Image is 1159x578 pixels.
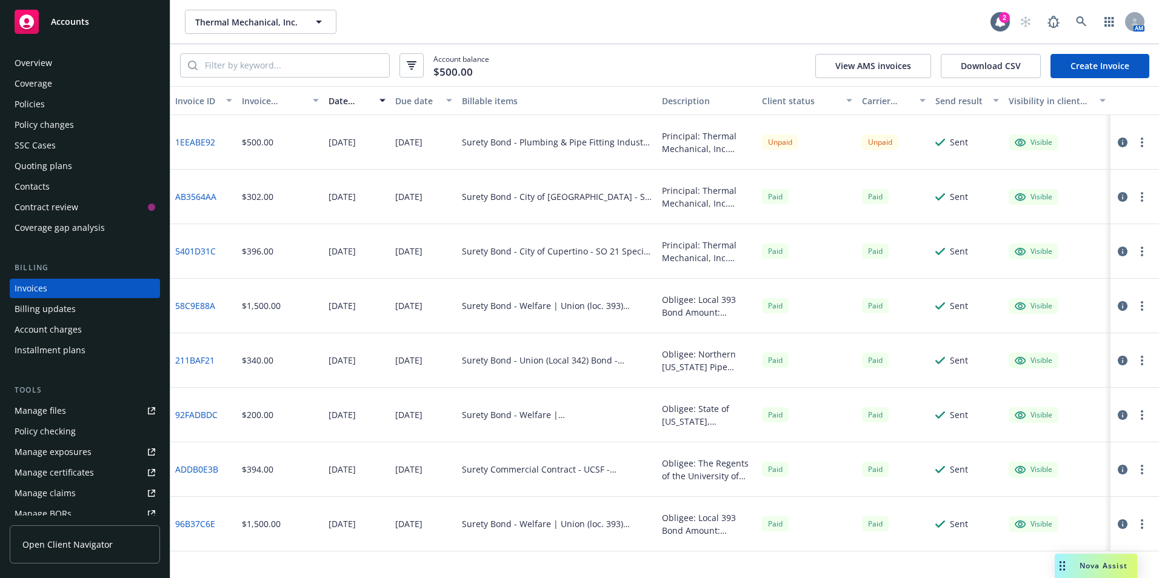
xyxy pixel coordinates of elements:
[762,95,839,107] div: Client status
[15,442,92,462] div: Manage exposures
[15,156,72,176] div: Quoting plans
[662,293,752,319] div: Obligee: Local 393 Bond Amount: $75,000 Desc: Union Welfare Bond Renewal Premium Due
[662,511,752,537] div: Obligee: Local 393 Bond Amount: $75,000 Desc: Union Welfare Bond Renewal Premium Due
[195,16,300,28] span: Thermal Mechanical, Inc.
[462,408,652,421] div: Surety Bond - Welfare | [DEMOGRAPHIC_DATA] Local Union 332 Bond - [GEOGRAPHIC_DATA] 12300
[1014,10,1038,34] a: Start snowing
[462,245,652,257] div: Surety Bond - City of Cupertino - SO 21 Special Project Trane Box S/N C04C02506 - Library 2 VFD R...
[1055,554,1137,578] button: Nova Assist
[10,463,160,482] a: Manage certificates
[862,244,889,259] span: Paid
[242,95,306,107] div: Invoice amount
[1055,554,1070,578] div: Drag to move
[999,12,1010,23] div: 2
[10,340,160,360] a: Installment plans
[10,156,160,176] a: Quoting plans
[941,54,1041,78] button: Download CSV
[15,401,66,420] div: Manage files
[10,384,160,396] div: Tools
[175,354,215,367] a: 211BAF21
[662,95,752,107] div: Description
[175,299,215,312] a: 58C9E88A
[1015,137,1052,148] div: Visible
[862,516,889,531] span: Paid
[462,299,652,312] div: Surety Bond - Welfare | Union (loc. 393) Welfare Bond - CA709600
[1015,355,1052,366] div: Visible
[175,245,216,257] a: 5401D31C
[15,483,76,503] div: Manage claims
[762,189,789,204] div: Paid
[329,408,356,421] div: [DATE]
[242,245,273,257] div: $396.00
[1015,410,1052,420] div: Visible
[862,462,889,477] span: Paid
[662,402,752,428] div: Obligee: State of [US_STATE], Construction Contractors Board Bond Amount: $50,000 Contractors Lic...
[762,516,789,531] div: Paid
[762,135,798,150] div: Unpaid
[950,463,968,476] div: Sent
[51,17,89,27] span: Accounts
[395,517,423,530] div: [DATE]
[10,483,160,503] a: Manage claims
[862,353,889,368] span: Paid
[10,422,160,441] a: Policy checking
[1041,10,1066,34] a: Report a Bug
[15,136,56,155] div: SSC Cases
[657,86,757,115] button: Description
[1015,519,1052,530] div: Visible
[762,298,789,313] div: Paid
[1050,54,1149,78] a: Create Invoice
[662,130,752,155] div: Principal: Thermal Mechanical, Inc. Obligee: Plumbing & Pipe Fitting Industry Local No. 38 Bond A...
[170,86,237,115] button: Invoice ID
[762,462,789,477] span: Paid
[662,239,752,264] div: Principal: Thermal Mechanical, Inc. Obligee: City of Cupertino Bond Amount: $39,566.36 Project De...
[762,244,789,259] span: Paid
[935,95,986,107] div: Send result
[185,10,336,34] button: Thermal Mechanical, Inc.
[175,190,216,203] a: AB3564AA
[329,190,356,203] div: [DATE]
[1015,191,1052,202] div: Visible
[10,279,160,298] a: Invoices
[15,177,50,196] div: Contacts
[930,86,1004,115] button: Send result
[662,457,752,482] div: Obligee: The Regents of the University of [US_STATE] Contract/Bond Amount: $40,423.39 Project: [S...
[862,407,889,422] span: Paid
[329,136,356,148] div: [DATE]
[10,74,160,93] a: Coverage
[950,517,968,530] div: Sent
[395,95,439,107] div: Due date
[395,190,423,203] div: [DATE]
[10,299,160,319] a: Billing updates
[950,408,968,421] div: Sent
[862,298,889,313] div: Paid
[395,463,423,476] div: [DATE]
[390,86,457,115] button: Due date
[10,53,160,73] a: Overview
[1004,86,1111,115] button: Visibility in client dash
[15,279,47,298] div: Invoices
[862,95,912,107] div: Carrier status
[1097,10,1121,34] a: Switch app
[242,136,273,148] div: $500.00
[815,54,931,78] button: View AMS invoices
[242,190,273,203] div: $302.00
[10,5,160,39] a: Accounts
[462,190,652,203] div: Surety Bond - City of [GEOGRAPHIC_DATA] - SO 23 Roof Top Boiler and Water Pump #1 Repairs-Library...
[15,198,78,217] div: Contract review
[1009,95,1092,107] div: Visibility in client dash
[395,136,423,148] div: [DATE]
[462,463,652,476] div: Surety Commercial Contract - UCSF - [GEOGRAPHIC_DATA] Freezer Repair - 100395665
[462,95,652,107] div: Billable items
[862,189,889,204] div: Paid
[950,354,968,367] div: Sent
[757,86,857,115] button: Client status
[762,407,789,422] div: Paid
[237,86,324,115] button: Invoice amount
[329,95,372,107] div: Date issued
[22,538,113,551] span: Open Client Navigator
